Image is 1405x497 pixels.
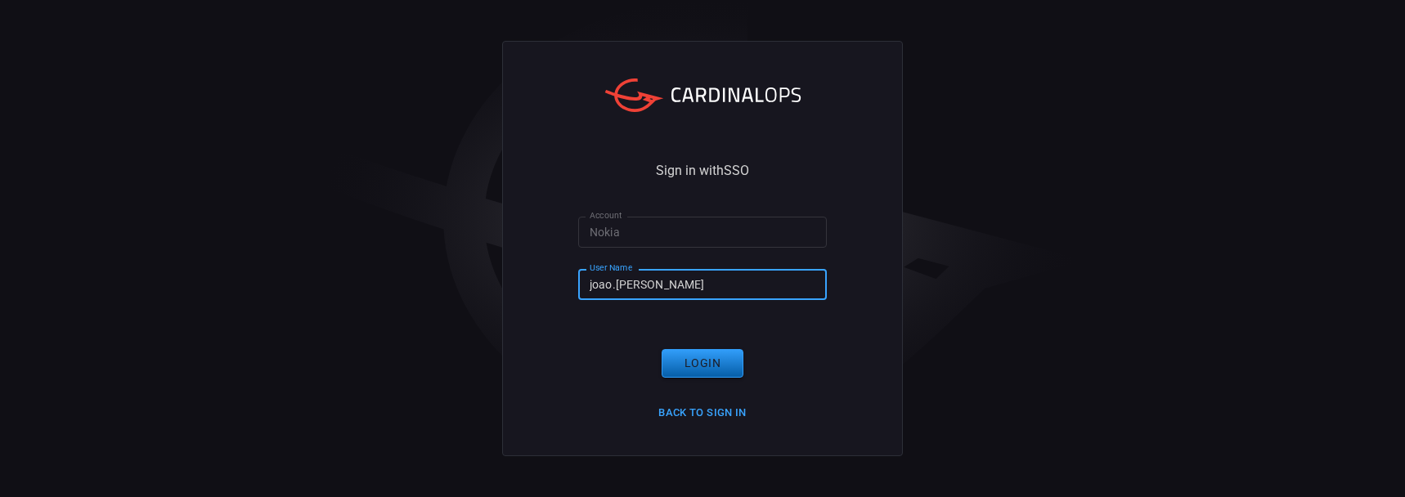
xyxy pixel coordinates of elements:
[649,401,756,426] button: Back to Sign in
[590,262,632,274] label: User Name
[578,217,827,247] input: Type your account
[662,349,743,378] button: Login
[656,164,749,177] span: Sign in with SSO
[578,269,827,299] input: Type your user name
[590,209,622,222] label: Account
